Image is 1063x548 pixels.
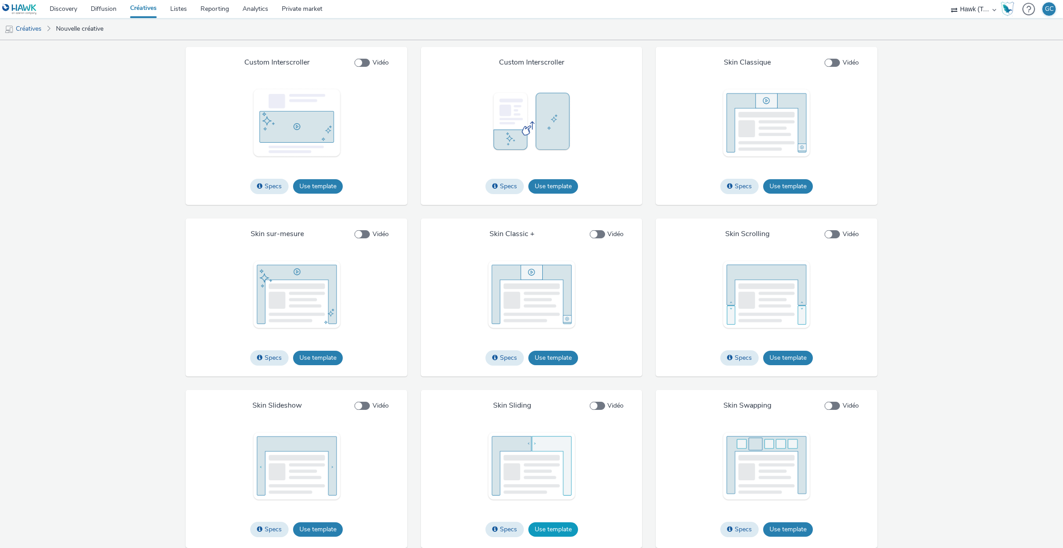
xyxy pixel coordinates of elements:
[493,401,531,411] h4: Skin Sliding
[720,350,759,366] button: Specs
[251,229,304,239] h4: Skin sur-mesure
[252,401,302,411] h4: Skin Slideshow
[2,4,37,15] img: undefined Logo
[607,401,624,410] span: Vidéo
[724,58,771,68] h4: Skin Classique
[490,229,535,239] h4: Skin Classic +
[721,88,811,158] img: thumbnail of rich media template
[720,522,759,537] button: Specs
[843,401,859,410] span: Vidéo
[721,431,811,502] img: thumbnail of rich media template
[499,58,564,68] h4: Custom Interscroller
[721,260,811,330] img: thumbnail of rich media template
[486,431,577,502] img: thumbnail of rich media template
[250,522,289,537] button: Specs
[528,179,578,194] button: Use template
[252,431,342,502] img: thumbnail of rich media template
[1045,2,1054,16] div: GC
[725,229,769,239] h4: Skin Scrolling
[720,179,759,194] button: Specs
[250,350,289,366] button: Specs
[486,260,577,330] img: thumbnail of rich media template
[528,351,578,365] button: Use template
[607,230,624,239] span: Vidéo
[485,350,524,366] button: Specs
[763,351,813,365] button: Use template
[763,179,813,194] button: Use template
[252,260,342,330] img: thumbnail of rich media template
[843,58,859,67] span: Vidéo
[5,25,14,34] img: mobile
[244,58,310,68] h4: Custom Interscroller
[373,230,389,239] span: Vidéo
[723,401,771,411] h4: Skin Swapping
[51,18,108,40] a: Nouvelle créative
[373,58,389,67] span: Vidéo
[485,179,524,194] button: Specs
[843,230,859,239] span: Vidéo
[485,522,524,537] button: Specs
[1001,2,1014,16] img: Hawk Academy
[373,401,389,410] span: Vidéo
[528,522,578,537] button: Use template
[486,88,577,158] img: thumbnail of rich media template
[293,179,343,194] button: Use template
[250,179,289,194] button: Specs
[293,351,343,365] button: Use template
[252,88,342,158] img: thumbnail of rich media template
[293,522,343,537] button: Use template
[763,522,813,537] button: Use template
[1001,2,1018,16] a: Hawk Academy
